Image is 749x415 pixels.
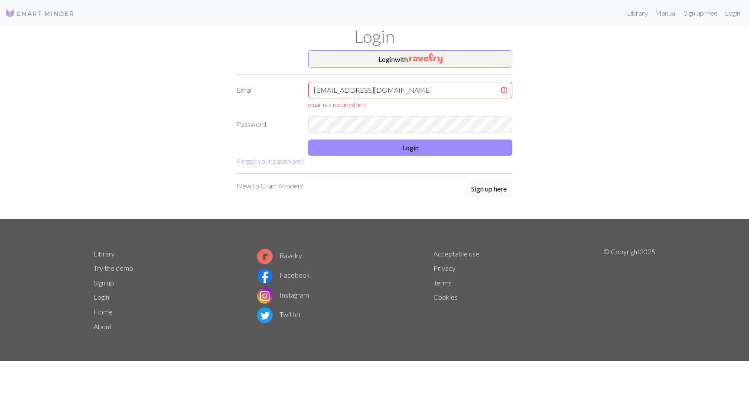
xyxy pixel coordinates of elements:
a: Sign up free [680,4,721,22]
button: Loginwith [308,50,512,68]
label: Password [231,116,303,133]
a: Ravelry [257,251,302,259]
button: Sign up here [466,181,512,197]
a: Try the demo [94,264,133,272]
a: Sign up here [466,181,512,198]
a: Home [94,308,113,316]
a: Login [94,293,109,301]
a: Library [623,4,651,22]
a: Facebook [257,271,310,279]
button: Login [308,139,512,156]
img: Ravelry [409,53,443,64]
p: © Copyright 2025 [603,246,655,334]
img: Ravelry logo [257,249,273,264]
img: Instagram logo [257,288,273,304]
a: Manual [651,4,680,22]
a: Twitter [257,310,301,318]
a: Acceptable use [433,250,479,258]
a: Instagram [257,291,309,299]
img: Twitter logo [257,308,273,323]
h1: Login [88,26,661,47]
a: Sign up [94,279,114,287]
img: Logo [5,8,75,19]
p: New to Chart Minder? [237,181,303,191]
a: Login [721,4,744,22]
div: email is a required field [308,100,512,109]
a: About [94,322,112,331]
a: Forgot your password? [237,157,304,165]
a: Cookies [433,293,458,301]
a: Library [94,250,115,258]
a: Terms [433,279,452,287]
label: Email [231,82,303,109]
img: Facebook logo [257,268,273,284]
a: Privacy [433,264,456,272]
